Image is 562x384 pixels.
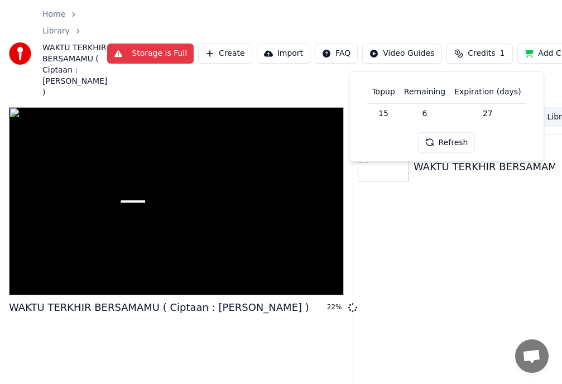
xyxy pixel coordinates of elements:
a: Open chat [515,339,549,373]
button: Refresh [418,132,475,152]
td: 15 [367,103,399,123]
button: FAQ [315,44,358,64]
button: Storage is Full [107,44,194,64]
td: 27 [450,103,525,123]
button: Video Guides [362,44,441,64]
button: Credits1 [446,44,513,64]
button: Create [198,44,252,64]
a: Library [42,26,70,37]
th: Expiration (days) [450,81,525,103]
img: youka [9,42,31,65]
button: Import [257,44,310,64]
nav: breadcrumb [42,9,107,98]
th: Topup [367,81,399,103]
th: Remaining [400,81,450,103]
span: WAKTU TERKHIR BERSAMAMU ( Ciptaan : [PERSON_NAME] ) [42,42,107,98]
span: 1 [500,48,505,59]
span: Credits [468,48,495,59]
td: 6 [400,103,450,123]
div: 22 % [327,303,344,312]
div: WAKTU TERKHIR BERSAMAMU ( Ciptaan : [PERSON_NAME] ) [9,300,309,315]
a: Home [42,9,65,20]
